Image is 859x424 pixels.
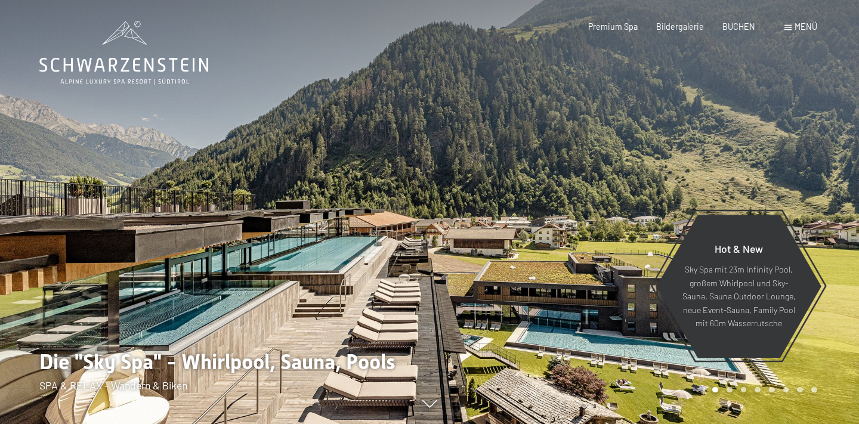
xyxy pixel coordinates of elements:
a: Hot & New Sky Spa mit 23m Infinity Pool, großem Whirlpool und Sky-Sauna, Sauna Outdoor Lounge, ne... [656,214,822,358]
div: Carousel Page 8 [811,387,817,393]
div: Carousel Page 3 [741,387,747,393]
p: Sky Spa mit 23m Infinity Pool, großem Whirlpool und Sky-Sauna, Sauna Outdoor Lounge, neue Event-S... [682,263,796,330]
div: Carousel Page 2 [727,387,733,393]
div: Carousel Page 6 [783,387,789,393]
a: BUCHEN [722,21,755,32]
a: Bildergalerie [656,21,704,32]
a: Premium Spa [588,21,638,32]
span: Hot & New [715,242,763,255]
div: Carousel Page 5 [769,387,775,393]
span: Menü [795,21,817,32]
div: Carousel Page 1 (Current Slide) [712,387,718,393]
div: Carousel Page 4 [755,387,761,393]
div: Carousel Page 7 [797,387,803,393]
div: Carousel Pagination [708,387,817,393]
